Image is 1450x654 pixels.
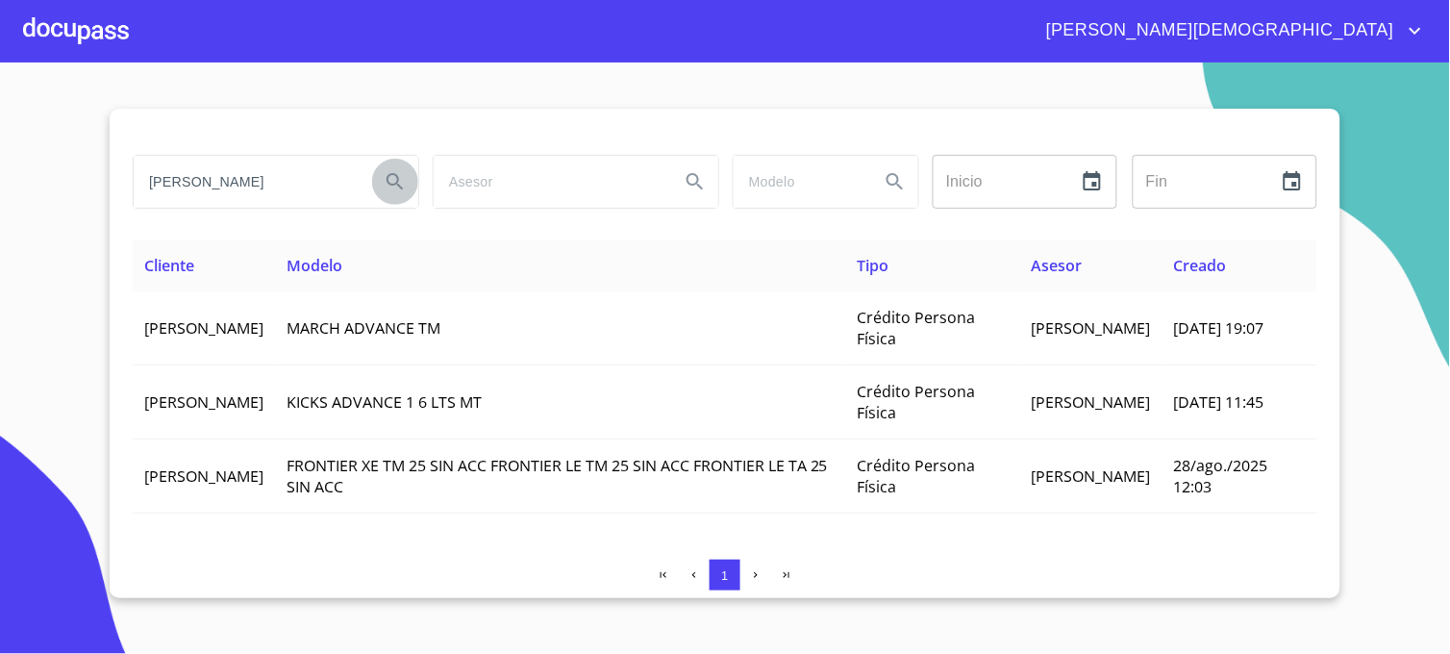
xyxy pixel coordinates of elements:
[287,455,828,497] span: FRONTIER XE TM 25 SIN ACC FRONTIER LE TM 25 SIN ACC FRONTIER LE TA 25 SIN ACC
[1032,15,1427,46] button: account of current user
[1032,255,1083,276] span: Asesor
[1174,455,1268,497] span: 28/ago./2025 12:03
[710,560,740,591] button: 1
[1032,317,1151,339] span: [PERSON_NAME]
[1174,391,1264,413] span: [DATE] 11:45
[872,159,918,205] button: Search
[857,381,975,423] span: Crédito Persona Física
[144,317,263,339] span: [PERSON_NAME]
[721,568,728,583] span: 1
[857,307,975,349] span: Crédito Persona Física
[857,455,975,497] span: Crédito Persona Física
[144,391,263,413] span: [PERSON_NAME]
[134,156,364,208] input: search
[734,156,864,208] input: search
[1174,255,1227,276] span: Creado
[1032,391,1151,413] span: [PERSON_NAME]
[1174,317,1264,339] span: [DATE] 19:07
[434,156,664,208] input: search
[144,255,194,276] span: Cliente
[672,159,718,205] button: Search
[372,159,418,205] button: Search
[1032,465,1151,487] span: [PERSON_NAME]
[1032,15,1404,46] span: [PERSON_NAME][DEMOGRAPHIC_DATA]
[287,317,440,339] span: MARCH ADVANCE TM
[857,255,888,276] span: Tipo
[144,465,263,487] span: [PERSON_NAME]
[287,255,342,276] span: Modelo
[287,391,482,413] span: KICKS ADVANCE 1 6 LTS MT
